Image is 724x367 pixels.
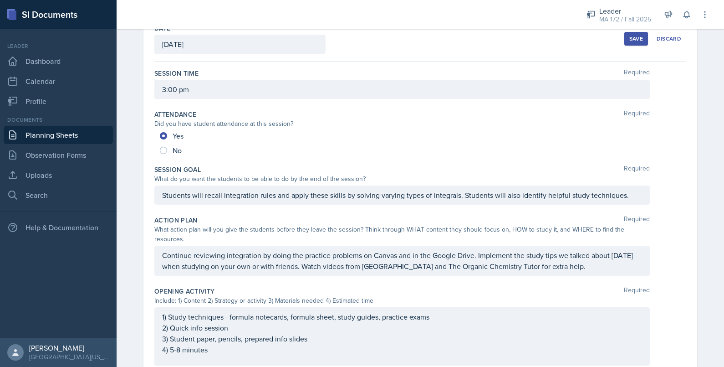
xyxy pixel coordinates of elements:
div: Discard [657,35,681,42]
span: Yes [173,131,184,140]
p: Students will recall integration rules and apply these skills by solving varying types of integra... [162,190,642,201]
div: Include: 1) Content 2) Strategy or activity 3) Materials needed 4) Estimated time [154,296,650,305]
p: 1) Study techniques - formula notecards, formula sheet, study guides, practice exams [162,311,642,322]
div: Help & Documentation [4,218,113,237]
label: Opening Activity [154,287,215,296]
span: Required [624,287,650,296]
a: Observation Forms [4,146,113,164]
div: [PERSON_NAME] [29,343,109,352]
label: Attendance [154,110,197,119]
div: Leader [4,42,113,50]
label: Session Goal [154,165,201,174]
p: 3:00 pm [162,84,642,95]
a: Uploads [4,166,113,184]
div: Leader [599,5,651,16]
div: Save [629,35,643,42]
div: What action plan will you give the students before they leave the session? Think through WHAT con... [154,225,650,244]
div: Did you have student attendance at this session? [154,119,650,129]
a: Dashboard [4,52,113,70]
p: 3) Student paper, pencils, prepared info slides [162,333,642,344]
div: MA 172 / Fall 2025 [599,15,651,24]
span: Required [624,69,650,78]
a: Calendar [4,72,113,90]
a: Planning Sheets [4,126,113,144]
button: Save [624,32,648,46]
span: No [173,146,182,155]
p: Continue reviewing integration by doing the practice problems on Canvas and in the Google Drive. ... [162,250,642,272]
a: Search [4,186,113,204]
p: 2) Quick info session [162,322,642,333]
span: Required [624,216,650,225]
p: 4) 5-8 minutes [162,344,642,355]
a: Profile [4,92,113,110]
div: Documents [4,116,113,124]
div: What do you want the students to be able to do by the end of the session? [154,174,650,184]
div: [GEOGRAPHIC_DATA][US_STATE] in [GEOGRAPHIC_DATA] [29,352,109,362]
label: Session Time [154,69,199,78]
span: Required [624,165,650,174]
span: Required [624,110,650,119]
label: Action Plan [154,216,198,225]
button: Discard [652,32,686,46]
